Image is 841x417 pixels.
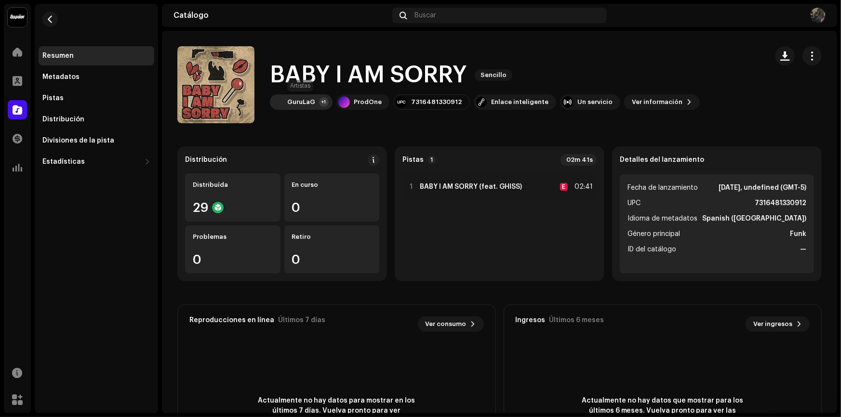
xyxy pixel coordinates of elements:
span: UPC [627,197,641,209]
div: ProdOne [354,98,382,106]
div: 02m 41s [561,154,597,166]
div: Últimos 7 días [278,316,325,324]
div: Últimos 6 meses [549,316,604,324]
strong: Spanish ([GEOGRAPHIC_DATA]) [702,213,806,224]
div: GuruLaG [287,98,315,106]
div: Un servicio [577,98,613,106]
div: Catálogo [174,12,388,19]
span: Fecha de lanzamiento [627,182,698,194]
re-m-nav-item: Divisiones de la pista [39,131,154,150]
div: En curso [292,181,372,189]
div: Distribución [42,116,84,123]
div: Ingresos [516,316,546,324]
strong: BABY I AM SORRY (feat. GHISS) [420,183,522,191]
div: Distribución [185,156,227,164]
button: Ver consumo [418,316,484,332]
span: Idioma de metadatos [627,213,697,224]
div: 02:41 [572,181,593,193]
span: Ver información [632,92,682,112]
div: Metadatos [42,73,80,81]
span: Ver consumo [426,314,467,334]
div: Divisiones de la pista [42,137,114,144]
div: Distribuída [193,181,273,189]
div: Resumen [42,52,74,60]
div: Enlace inteligente [491,98,548,106]
re-m-nav-item: Pistas [39,89,154,108]
strong: [DATE], undefined (GMT-5) [719,182,806,194]
div: +1 [319,97,329,107]
div: E [560,183,568,191]
h1: BABY I AM SORRY [270,60,467,91]
div: Reproducciones en línea [189,316,274,324]
div: Problemas [193,233,273,241]
div: Estadísticas [42,158,85,166]
strong: Funk [790,228,806,240]
strong: Detalles del lanzamiento [620,156,704,164]
span: ID del catálogo [627,244,676,255]
span: Ver ingresos [753,314,792,334]
img: 6e8e6f2b-e90b-4912-a300-3ee006d9f25b [810,8,826,23]
re-m-nav-item: Metadatos [39,67,154,87]
re-m-nav-item: Distribución [39,110,154,129]
img: 2c1699a0-5598-47f6-9d2b-ac28e0be8faa [272,96,283,108]
strong: Pistas [402,156,424,164]
div: Retiro [292,233,372,241]
p-badge: 1 [427,156,436,164]
re-m-nav-dropdown: Estadísticas [39,152,154,171]
span: Sencillo [475,69,512,81]
button: Ver ingresos [746,316,810,332]
strong: 7316481330912 [755,197,806,209]
re-m-nav-item: Resumen [39,46,154,65]
div: 7316481330912 [411,98,462,106]
button: Ver información [624,94,700,110]
span: Buscar [415,12,437,19]
span: Género principal [627,228,680,240]
div: Pistas [42,94,64,102]
img: 10370c6a-d0e2-4592-b8a2-38f444b0ca44 [8,8,27,27]
strong: — [800,244,806,255]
